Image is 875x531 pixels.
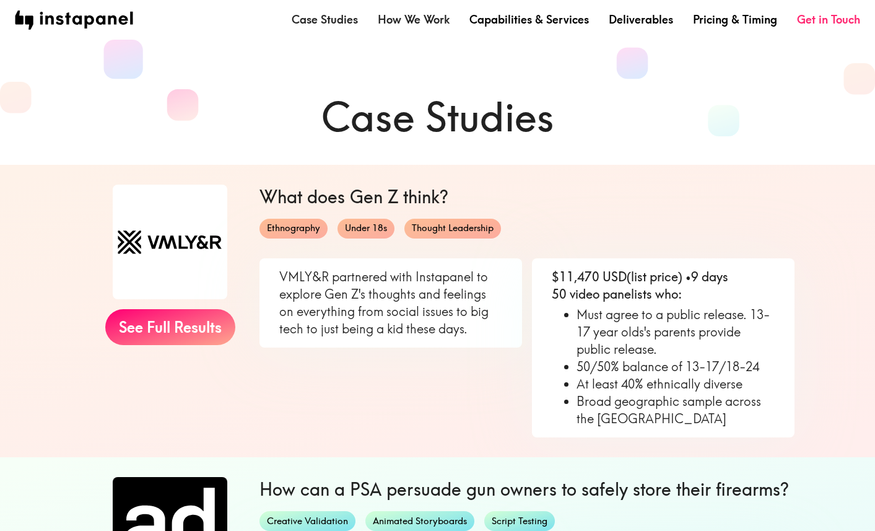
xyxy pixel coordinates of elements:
[484,515,555,528] span: Script Testing
[404,222,501,235] span: Thought Leadership
[577,358,775,375] li: 50/50% balance of 13-17/18-24
[693,12,777,27] a: Pricing & Timing
[292,12,358,27] a: Case Studies
[259,185,794,209] h6: What does Gen Z think?
[378,12,450,27] a: How We Work
[259,477,794,501] h6: How can a PSA persuade gun owners to safely store their firearms?
[113,185,227,299] img: VMLY&R logo
[609,12,673,27] a: Deliverables
[577,393,775,428] li: Broad geographic sample across the [GEOGRAPHIC_DATA]
[337,222,394,235] span: Under 18s
[279,268,502,338] p: VMLY&R partnered with Instapanel to explore Gen Z's thoughts and feelings on everything from soci...
[15,11,133,30] img: instapanel
[259,515,355,528] span: Creative Validation
[469,12,589,27] a: Capabilities & Services
[81,89,794,145] h1: Case Studies
[259,222,328,235] span: Ethnography
[577,306,775,358] li: Must agree to a public release. 13-17 year olds's parents provide public release.
[105,309,235,345] a: See Full Results
[552,268,775,303] p: $11,470 USD (list price) • 9 days 50 video panelists who:
[365,515,474,528] span: Animated Storyboards
[797,12,860,27] a: Get in Touch
[577,375,775,393] li: At least 40% ethnically diverse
